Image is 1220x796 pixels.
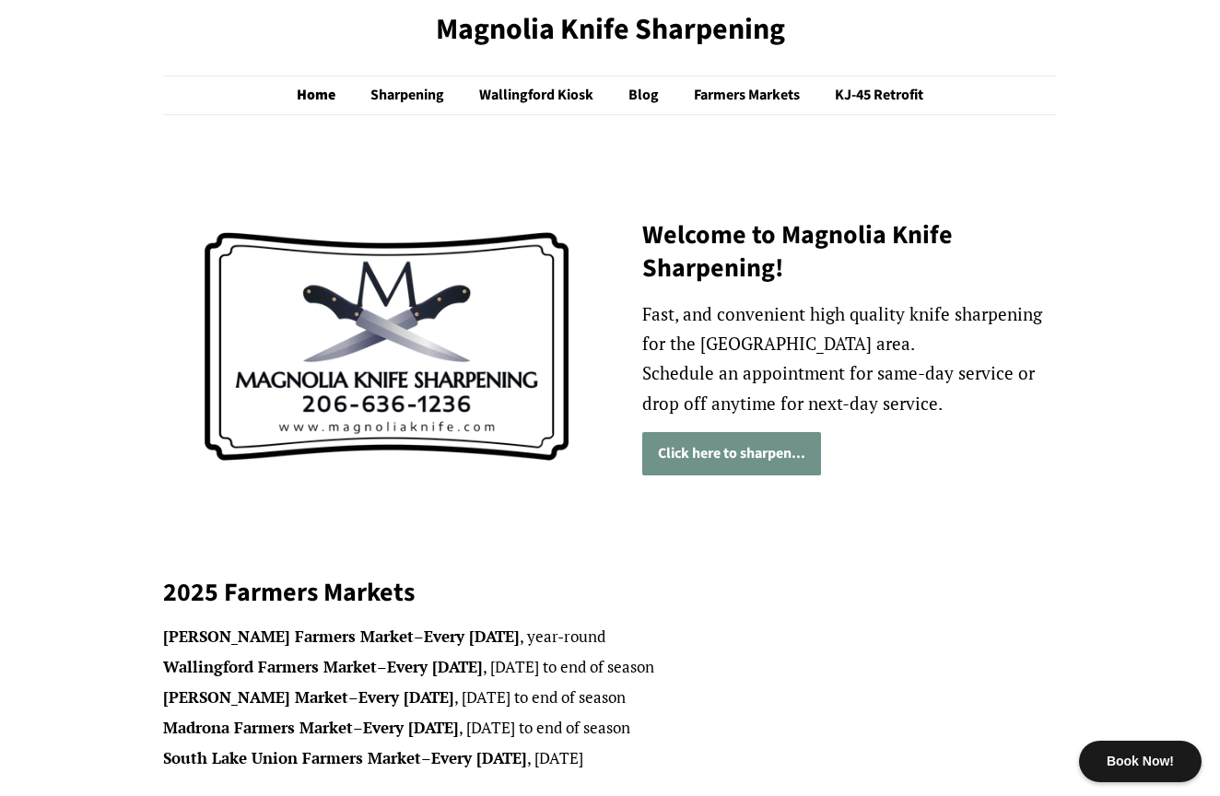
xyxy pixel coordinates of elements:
[163,686,348,708] strong: [PERSON_NAME] Market
[424,626,520,647] strong: Every [DATE]
[163,12,1057,47] a: Magnolia Knife Sharpening
[642,432,821,475] a: Click here to sharpen...
[431,747,527,768] strong: Every [DATE]
[163,654,1057,681] li: – , [DATE] to end of season
[163,717,353,738] strong: Madrona Farmers Market
[163,685,1057,711] li: – , [DATE] to end of season
[163,576,1057,609] h2: 2025 Farmers Markets
[163,656,377,677] strong: Wallingford Farmers Market
[821,76,923,114] a: KJ-45 Retrofit
[363,717,459,738] strong: Every [DATE]
[163,715,1057,742] li: – , [DATE] to end of season
[358,686,454,708] strong: Every [DATE]
[357,76,463,114] a: Sharpening
[465,76,612,114] a: Wallingford Kiosk
[1079,741,1202,782] div: Book Now!
[642,218,1057,286] h2: Welcome to Magnolia Knife Sharpening!
[615,76,677,114] a: Blog
[163,624,1057,650] li: – , year-round
[297,76,354,114] a: Home
[163,626,414,647] strong: [PERSON_NAME] Farmers Market
[642,299,1057,418] p: Fast, and convenient high quality knife sharpening for the [GEOGRAPHIC_DATA] area. Schedule an ap...
[163,745,1057,772] li: – , [DATE]
[163,747,421,768] strong: South Lake Union Farmers Market
[387,656,483,677] strong: Every [DATE]
[680,76,818,114] a: Farmers Markets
